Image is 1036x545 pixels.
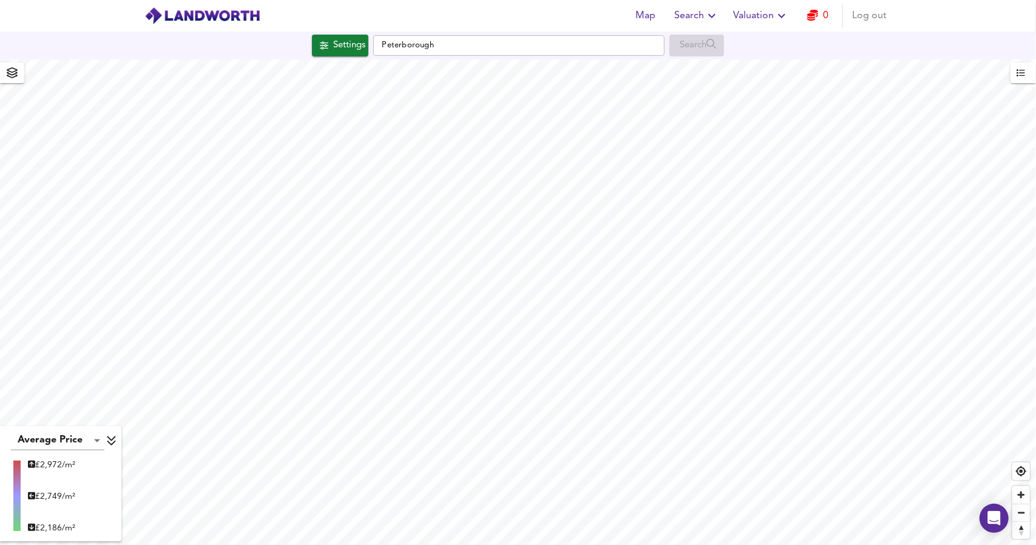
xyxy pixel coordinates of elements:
div: £ 2,972/m² [28,459,75,471]
div: Open Intercom Messenger [980,504,1009,533]
div: £ 2,186/m² [28,522,75,534]
button: Log out [848,4,892,28]
button: Valuation [729,4,794,28]
div: Click to configure Search Settings [312,35,368,56]
button: Reset bearing to north [1012,521,1030,539]
span: Search [675,7,719,24]
span: Reset bearing to north [1012,522,1030,539]
div: Average Price [11,431,104,450]
button: Find my location [1012,462,1030,480]
span: Map [631,7,660,24]
div: Enable a Source before running a Search [669,35,725,56]
input: Enter a location... [373,35,665,56]
button: Search [670,4,724,28]
div: £ 2,749/m² [28,490,75,503]
span: Valuation [734,7,789,24]
span: Log out [853,7,887,24]
div: Settings [333,38,365,53]
a: 0 [807,7,828,24]
button: Settings [312,35,368,56]
img: logo [144,7,260,25]
button: Zoom out [1012,504,1030,521]
button: 0 [799,4,838,28]
button: Zoom in [1012,486,1030,504]
button: Map [626,4,665,28]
